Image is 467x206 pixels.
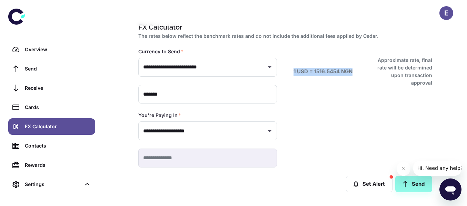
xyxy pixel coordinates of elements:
[25,142,91,150] div: Contacts
[8,80,95,96] a: Receive
[25,65,91,73] div: Send
[8,138,95,154] a: Contacts
[439,178,461,200] iframe: Button to launch messaging window
[138,48,183,55] label: Currency to Send
[25,104,91,111] div: Cards
[413,161,461,176] iframe: Message from company
[25,84,91,92] div: Receive
[397,162,410,176] iframe: Close message
[8,118,95,135] a: FX Calculator
[138,22,429,32] h1: FX Calculator
[8,157,95,173] a: Rewards
[138,112,181,119] label: You're Paying In
[8,61,95,77] a: Send
[265,126,275,136] button: Open
[25,123,91,130] div: FX Calculator
[265,62,275,72] button: Open
[4,5,50,10] span: Hi. Need any help?
[346,176,393,192] button: Set Alert
[8,41,95,58] a: Overview
[395,176,432,192] a: Send
[439,6,453,20] button: E
[25,181,81,188] div: Settings
[294,68,352,76] h6: 1 USD = 1516.5454 NGN
[25,46,91,53] div: Overview
[8,99,95,116] a: Cards
[8,176,95,193] div: Settings
[25,161,91,169] div: Rewards
[370,56,432,87] h6: Approximate rate, final rate will be determined upon transaction approval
